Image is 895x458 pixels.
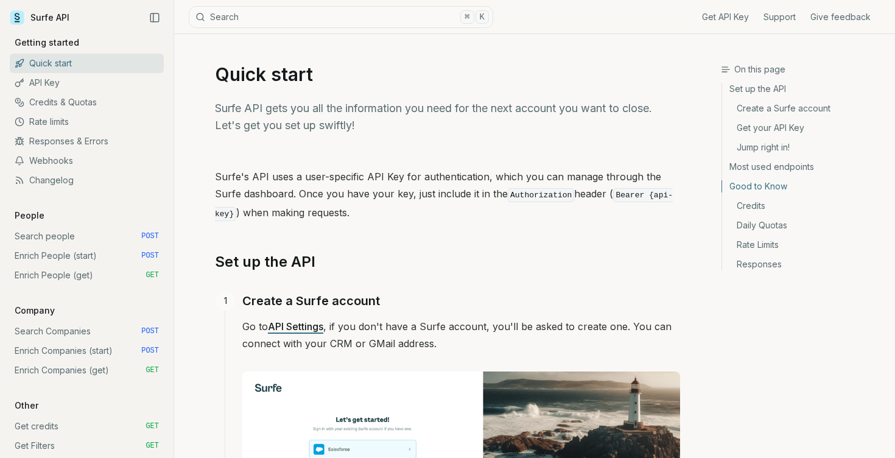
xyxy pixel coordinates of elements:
[10,171,164,190] a: Changelog
[10,151,164,171] a: Webhooks
[189,6,493,28] button: Search⌘K
[146,421,159,431] span: GET
[10,93,164,112] a: Credits & Quotas
[146,9,164,27] button: Collapse Sidebar
[141,231,159,241] span: POST
[242,291,380,311] a: Create a Surfe account
[10,400,43,412] p: Other
[215,252,315,272] a: Set up the API
[141,251,159,261] span: POST
[10,246,164,266] a: Enrich People (start) POST
[10,210,49,222] p: People
[722,83,885,99] a: Set up the API
[722,99,885,118] a: Create a Surfe account
[460,10,474,24] kbd: ⌘
[722,255,885,270] a: Responses
[10,436,164,456] a: Get Filters GET
[810,11,871,23] a: Give feedback
[10,132,164,151] a: Responses & Errors
[10,9,69,27] a: Surfe API
[10,54,164,73] a: Quick start
[242,318,680,352] p: Go to , if you don't have a Surfe account, you'll be asked to create one. You can connect with yo...
[215,63,680,85] h1: Quick start
[141,346,159,356] span: POST
[146,365,159,375] span: GET
[10,361,164,380] a: Enrich Companies (get) GET
[10,227,164,246] a: Search people POST
[146,270,159,280] span: GET
[763,11,796,23] a: Support
[268,320,323,333] a: API Settings
[722,157,885,177] a: Most used endpoints
[721,63,885,76] h3: On this page
[10,322,164,341] a: Search Companies POST
[10,37,84,49] p: Getting started
[10,266,164,285] a: Enrich People (get) GET
[10,73,164,93] a: API Key
[722,118,885,138] a: Get your API Key
[702,11,749,23] a: Get API Key
[508,188,574,202] code: Authorization
[722,138,885,157] a: Jump right in!
[722,177,885,196] a: Good to Know
[146,441,159,451] span: GET
[215,168,680,223] p: Surfe's API uses a user-specific API Key for authentication, which you can manage through the Sur...
[722,196,885,216] a: Credits
[722,216,885,235] a: Daily Quotas
[10,112,164,132] a: Rate limits
[10,341,164,361] a: Enrich Companies (start) POST
[10,305,60,317] p: Company
[215,100,680,134] p: Surfe API gets you all the information you need for the next account you want to close. Let's get...
[722,235,885,255] a: Rate Limits
[141,326,159,336] span: POST
[10,417,164,436] a: Get credits GET
[476,10,489,24] kbd: K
